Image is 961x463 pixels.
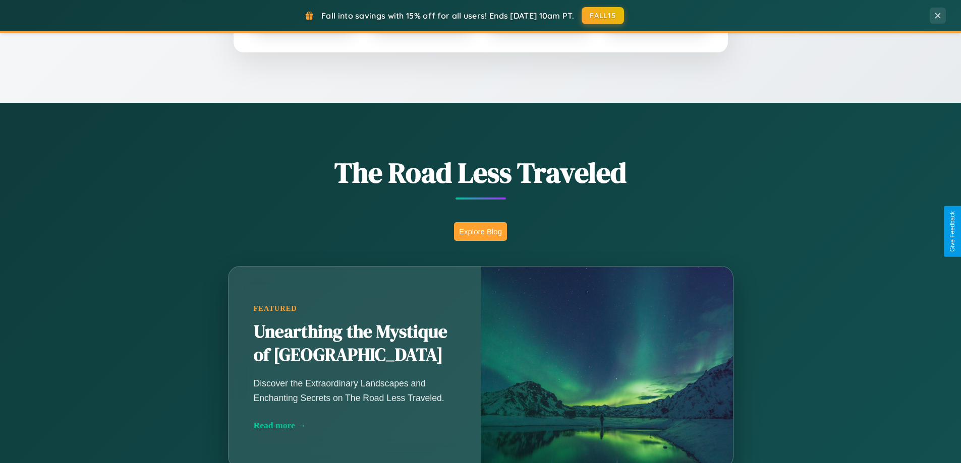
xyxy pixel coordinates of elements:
button: FALL15 [582,7,624,24]
span: Fall into savings with 15% off for all users! Ends [DATE] 10am PT. [321,11,574,21]
h2: Unearthing the Mystique of [GEOGRAPHIC_DATA] [254,320,456,367]
div: Read more → [254,420,456,431]
button: Explore Blog [454,222,507,241]
div: Give Feedback [949,211,956,252]
div: Featured [254,304,456,313]
p: Discover the Extraordinary Landscapes and Enchanting Secrets on The Road Less Traveled. [254,376,456,405]
h1: The Road Less Traveled [178,153,783,192]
